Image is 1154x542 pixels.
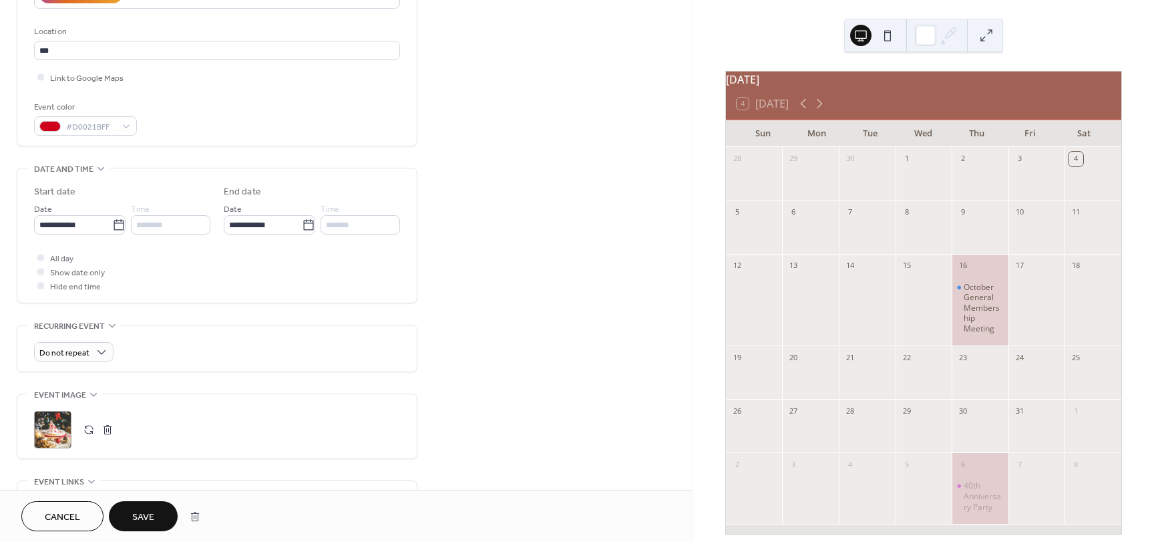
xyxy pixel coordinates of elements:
div: Tue [843,120,897,147]
div: 1 [1069,404,1083,418]
span: Link to Google Maps [50,72,124,86]
div: October General Membership Meeting [952,282,1008,334]
span: Date and time [34,162,93,176]
button: Save [109,501,178,531]
span: Cancel [45,511,80,525]
span: Event links [34,475,84,489]
div: 7 [843,205,857,220]
div: 31 [1012,404,1027,418]
button: Cancel [21,501,104,531]
span: Time [321,202,339,217]
span: Event image [34,388,86,402]
span: All day [50,252,73,266]
div: 13 [786,259,801,273]
div: 8 [900,205,914,220]
div: 27 [786,404,801,418]
div: 11 [1069,205,1083,220]
div: 20 [786,350,801,365]
div: Event color [34,100,134,114]
div: 25 [1069,350,1083,365]
span: Time [131,202,150,217]
div: 14 [843,259,857,273]
div: Location [34,25,397,39]
div: 4 [843,457,857,472]
div: 9 [956,205,970,220]
span: Hide end time [50,280,101,294]
div: 3 [786,457,801,472]
div: 40th Anniversary Party [952,481,1008,512]
div: 12 [730,259,745,273]
div: October General Membership Meeting [964,282,1003,334]
div: Wed [897,120,950,147]
div: 22 [900,350,914,365]
div: Fri [1004,120,1057,147]
div: 19 [730,350,745,365]
div: 28 [730,152,745,166]
div: Mon [790,120,843,147]
span: #D0021BFF [66,120,116,134]
span: Show date only [50,266,105,280]
span: Recurring event [34,319,105,333]
div: 29 [786,152,801,166]
div: 26 [730,404,745,418]
div: 17 [1012,259,1027,273]
div: 3 [1012,152,1027,166]
div: 5 [900,457,914,472]
div: 1 [900,152,914,166]
div: 40th Anniversary Party [964,481,1003,512]
span: Date [34,202,52,217]
div: 6 [956,457,970,472]
div: 15 [900,259,914,273]
div: 30 [956,404,970,418]
div: 2 [956,152,970,166]
div: 29 [900,404,914,418]
div: 21 [843,350,857,365]
div: 24 [1012,350,1027,365]
div: 30 [843,152,857,166]
div: [DATE] [726,72,1121,88]
div: 28 [843,404,857,418]
div: Start date [34,185,75,199]
div: 23 [956,350,970,365]
div: 16 [956,259,970,273]
div: Sat [1057,120,1111,147]
div: 6 [786,205,801,220]
div: Sun [737,120,790,147]
span: Do not repeat [39,346,89,361]
div: 4 [1069,152,1083,166]
div: End date [224,185,261,199]
span: Date [224,202,242,217]
div: 2 [730,457,745,472]
div: 8 [1069,457,1083,472]
div: 5 [730,205,745,220]
span: Save [132,511,154,525]
div: 7 [1012,457,1027,472]
div: 10 [1012,205,1027,220]
div: Thu [950,120,1004,147]
div: 18 [1069,259,1083,273]
div: ; [34,411,71,448]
